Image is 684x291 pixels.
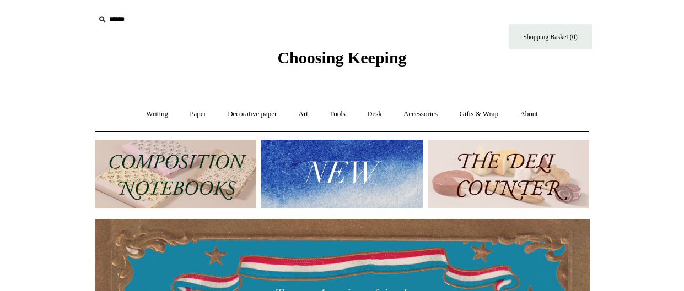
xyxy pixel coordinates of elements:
a: Paper [180,100,216,129]
a: Accessories [394,100,448,129]
a: Desk [357,100,392,129]
span: Choosing Keeping [277,48,406,67]
a: Decorative paper [218,100,287,129]
a: Writing [136,100,178,129]
img: New.jpg__PID:f73bdf93-380a-4a35-bcfe-7823039498e1 [261,140,423,208]
a: Art [289,100,318,129]
a: Tools [320,100,356,129]
a: About [510,100,548,129]
img: 202302 Composition ledgers.jpg__PID:69722ee6-fa44-49dd-a067-31375e5d54ec [95,140,256,208]
img: The Deli Counter [428,140,589,208]
a: Shopping Basket (0) [509,24,592,49]
a: Gifts & Wrap [449,100,508,129]
a: Choosing Keeping [277,57,406,65]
